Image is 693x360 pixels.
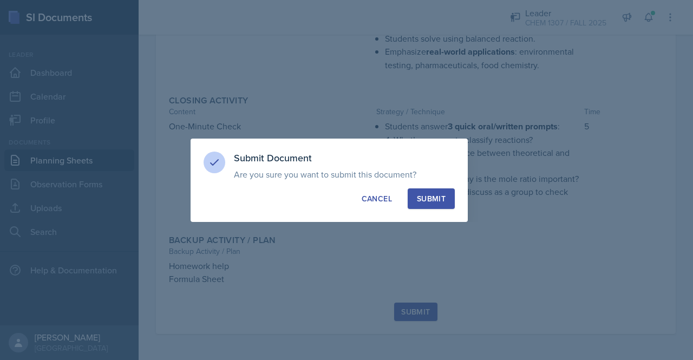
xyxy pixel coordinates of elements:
h3: Submit Document [234,152,455,165]
div: Submit [417,193,446,204]
button: Submit [408,188,455,209]
p: Are you sure you want to submit this document? [234,169,455,180]
div: Cancel [362,193,392,204]
button: Cancel [352,188,401,209]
